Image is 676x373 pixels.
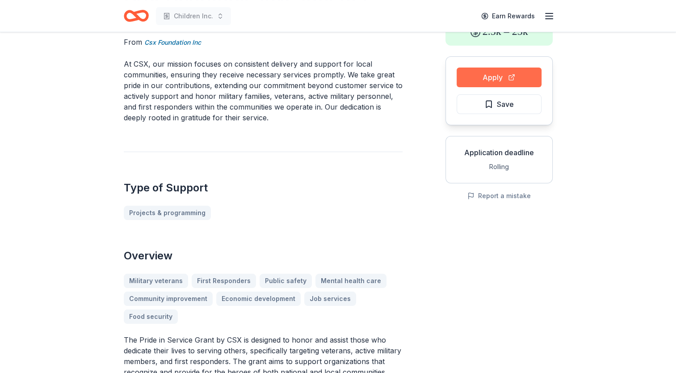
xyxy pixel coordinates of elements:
button: Apply [457,68,542,87]
button: Children Inc. [156,7,231,25]
a: Csx Foundation Inc [144,37,201,48]
button: Report a mistake [467,191,531,201]
div: Application deadline [453,147,545,158]
p: At CSX, our mission focuses on consistent delivery and support for local communities, ensuring th... [124,59,403,123]
h2: Type of Support [124,181,403,195]
div: From [124,37,403,48]
span: Children Inc. [174,11,213,21]
button: Save [457,94,542,114]
a: Home [124,5,149,26]
div: Rolling [453,161,545,172]
span: Save [497,98,514,110]
a: Projects & programming [124,206,211,220]
a: Earn Rewards [476,8,540,24]
h2: Overview [124,249,403,263]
